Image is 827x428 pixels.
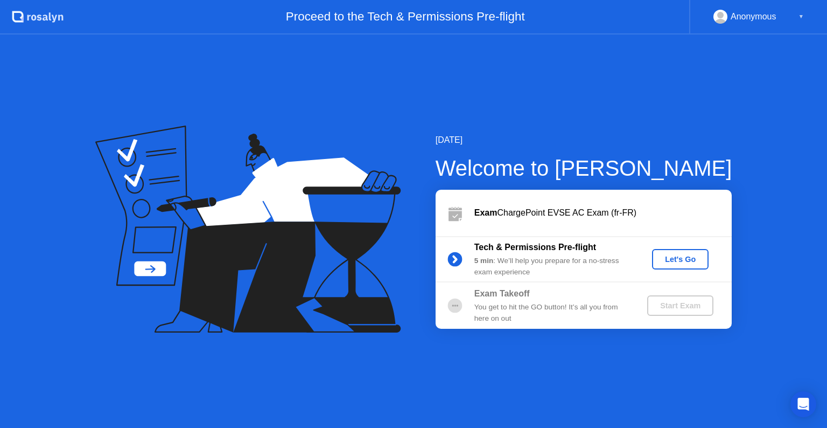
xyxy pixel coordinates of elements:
[474,289,530,298] b: Exam Takeoff
[474,206,732,219] div: ChargePoint EVSE AC Exam (fr-FR)
[652,249,709,270] button: Let's Go
[474,256,629,278] div: : We’ll help you prepare for a no-stress exam experience
[790,391,816,417] div: Open Intercom Messenger
[798,10,804,24] div: ▼
[474,208,497,217] b: Exam
[436,134,732,147] div: [DATE]
[474,257,494,265] b: 5 min
[647,295,713,316] button: Start Exam
[651,301,709,310] div: Start Exam
[656,255,704,264] div: Let's Go
[474,302,629,324] div: You get to hit the GO button! It’s all you from here on out
[474,243,596,252] b: Tech & Permissions Pre-flight
[436,152,732,184] div: Welcome to [PERSON_NAME]
[731,10,776,24] div: Anonymous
